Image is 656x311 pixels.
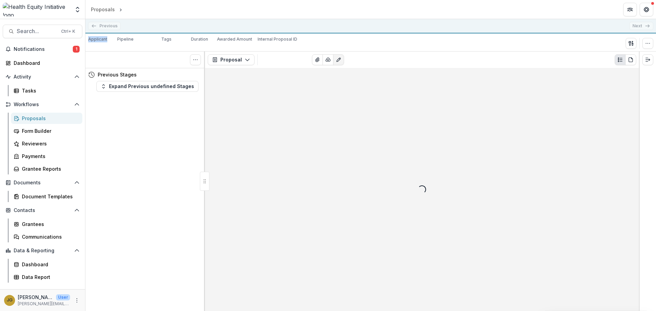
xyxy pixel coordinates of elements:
button: Partners [623,3,637,16]
p: Internal Proposal ID [258,36,297,42]
a: Tasks [11,85,82,96]
div: Dashboard [14,59,77,67]
div: Proposals [22,115,77,122]
p: User [56,294,70,300]
p: Duration [191,36,208,42]
a: Reviewers [11,138,82,149]
a: Dashboard [11,259,82,270]
a: Proposals [11,113,82,124]
p: Applicant [88,36,107,42]
span: Contacts [14,208,71,213]
div: Grantees [22,221,77,228]
span: Workflows [14,102,71,108]
button: PDF view [625,54,636,65]
p: Pipeline [117,36,134,42]
button: Proposal [208,54,255,65]
button: Notifications1 [3,44,82,55]
p: Awarded Amount [217,36,252,42]
div: Tasks [22,87,77,94]
div: Communications [22,233,77,240]
button: Open entity switcher [73,3,82,16]
span: Notifications [14,46,73,52]
a: Grantees [11,218,82,230]
button: Toggle View Cancelled Tasks [190,54,201,65]
div: Ctrl + K [60,28,77,35]
span: 1 [73,46,80,53]
a: Data Report [11,271,82,283]
span: Activity [14,74,71,80]
nav: breadcrumb [88,4,153,14]
a: Grantee Reports [11,163,82,174]
a: Document Templates [11,191,82,202]
div: Form Builder [22,127,77,135]
button: Open Workflows [3,99,82,110]
span: Data & Reporting [14,248,71,254]
a: Proposals [88,4,118,14]
a: Payments [11,151,82,162]
button: Open Data & Reporting [3,245,82,256]
a: Dashboard [3,57,82,69]
p: Tags [161,36,172,42]
div: Proposals [91,6,115,13]
span: Search... [17,28,57,34]
div: Dashboard [22,261,77,268]
div: Reviewers [22,140,77,147]
a: Form Builder [11,125,82,137]
button: Edit as form [333,54,344,65]
div: Payments [22,153,77,160]
button: Plaintext view [615,54,626,65]
button: Expand right [642,54,653,65]
button: Open Activity [3,71,82,82]
div: Grantee Reports [22,165,77,172]
p: [PERSON_NAME] [18,294,53,301]
div: Jenna Grant [7,298,13,302]
button: Open Contacts [3,205,82,216]
div: Document Templates [22,193,77,200]
button: Search... [3,25,82,38]
img: Health Equity Initiative logo [3,3,70,16]
button: View Attached Files [312,54,323,65]
div: Data Report [22,273,77,281]
button: Expand Previous undefined Stages [96,81,199,92]
button: More [73,296,81,305]
a: Communications [11,231,82,242]
h4: Previous Stages [98,71,137,78]
span: Documents [14,180,71,186]
button: Get Help [640,3,653,16]
button: Open Documents [3,177,82,188]
p: [PERSON_NAME][EMAIL_ADDRESS][PERSON_NAME][DATE][DOMAIN_NAME] [18,301,70,307]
